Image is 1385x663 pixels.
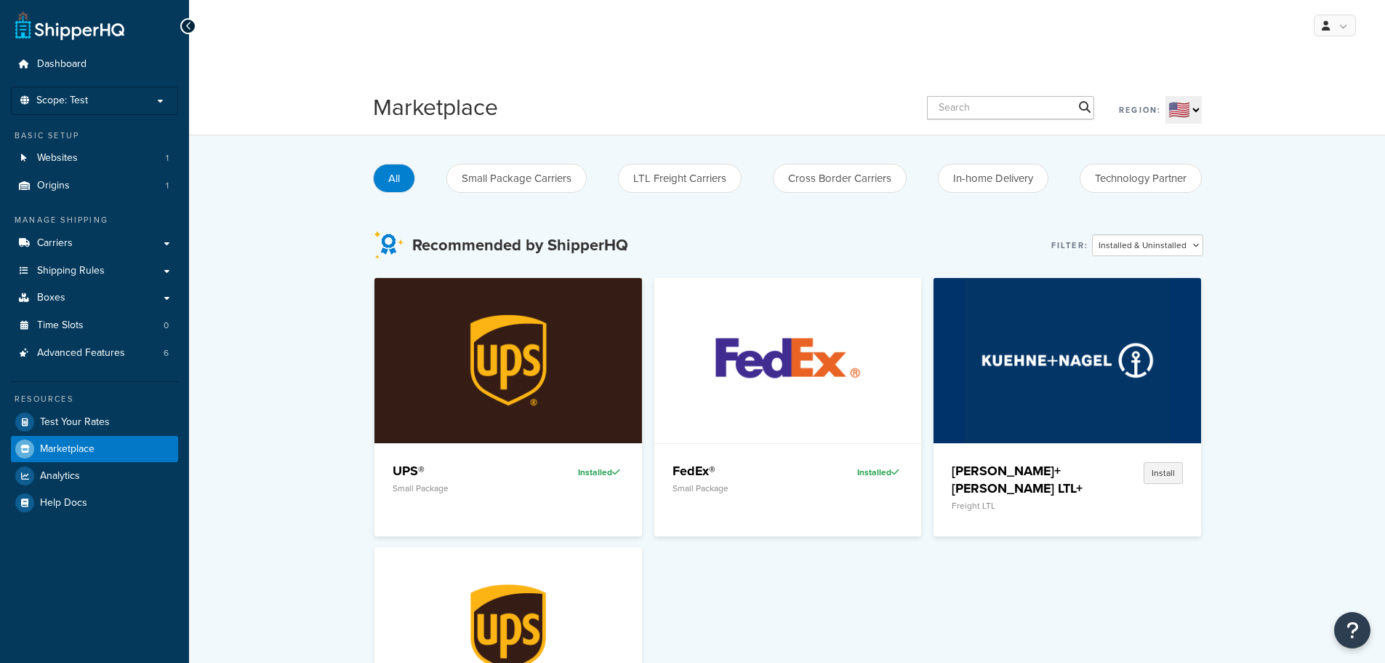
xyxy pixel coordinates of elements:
span: Analytics [40,470,80,483]
h4: FedEx® [673,462,811,480]
button: LTL Freight Carriers [618,164,742,193]
span: Test Your Rates [40,416,110,429]
a: Analytics [11,463,178,489]
span: 1 [166,180,169,192]
a: Test Your Rates [11,409,178,435]
a: Boxes [11,285,178,311]
span: Origins [37,180,70,192]
li: Origins [11,172,178,199]
div: Basic Setup [11,130,178,142]
a: Origins1 [11,172,178,199]
button: Open Resource Center [1334,612,1370,648]
h1: Marketplace [373,91,498,124]
img: FedEx® [685,278,891,442]
button: All [373,164,415,193]
a: Websites1 [11,145,178,172]
li: Websites [11,145,178,172]
img: Kuehne+Nagel LTL+ [965,278,1171,442]
span: Websites [37,152,78,164]
span: Scope: Test [36,95,88,107]
span: 1 [166,152,169,164]
span: Shipping Rules [37,265,105,277]
a: Advanced Features6 [11,340,178,367]
a: Shipping Rules [11,258,178,285]
button: Technology Partner [1080,164,1202,193]
p: Small Package [673,483,811,493]
button: In-home Delivery [938,164,1048,193]
span: 0 [164,319,169,332]
h4: UPS® [393,462,531,480]
a: FedEx®FedEx®Small PackageInstalled [654,278,922,536]
a: Dashboard [11,51,178,78]
span: Marketplace [40,443,95,456]
div: Resources [11,393,178,405]
p: Small Package [393,483,531,493]
a: Marketplace [11,436,178,462]
label: Region: [1119,100,1161,120]
span: Help Docs [40,497,87,509]
a: Help Docs [11,490,178,516]
span: Carriers [37,237,73,250]
h4: [PERSON_NAME]+[PERSON_NAME] LTL+ [952,462,1090,497]
label: Filter: [1051,235,1088,255]
a: UPS®UPS®Small PackageInstalled [374,278,642,536]
a: Kuehne+Nagel LTL+[PERSON_NAME]+[PERSON_NAME] LTL+Freight LTLInstall [934,278,1201,536]
span: 6 [164,347,169,360]
button: Install [1144,462,1183,484]
li: Advanced Features [11,340,178,367]
span: Boxes [37,292,65,304]
h3: Recommended by ShipperHQ [412,237,628,254]
p: Freight LTL [952,501,1090,511]
input: Search [927,96,1094,119]
div: Installed [821,462,903,483]
li: Time Slots [11,312,178,339]
img: UPS® [406,278,611,442]
a: Carriers [11,230,178,257]
span: Advanced Features [37,347,125,360]
button: Cross Border Carriers [773,164,907,193]
div: Manage Shipping [11,214,178,226]
div: Installed [542,462,624,483]
button: Small Package Carriers [446,164,587,193]
span: Dashboard [37,58,87,71]
a: Time Slots0 [11,312,178,339]
span: Time Slots [37,319,84,332]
